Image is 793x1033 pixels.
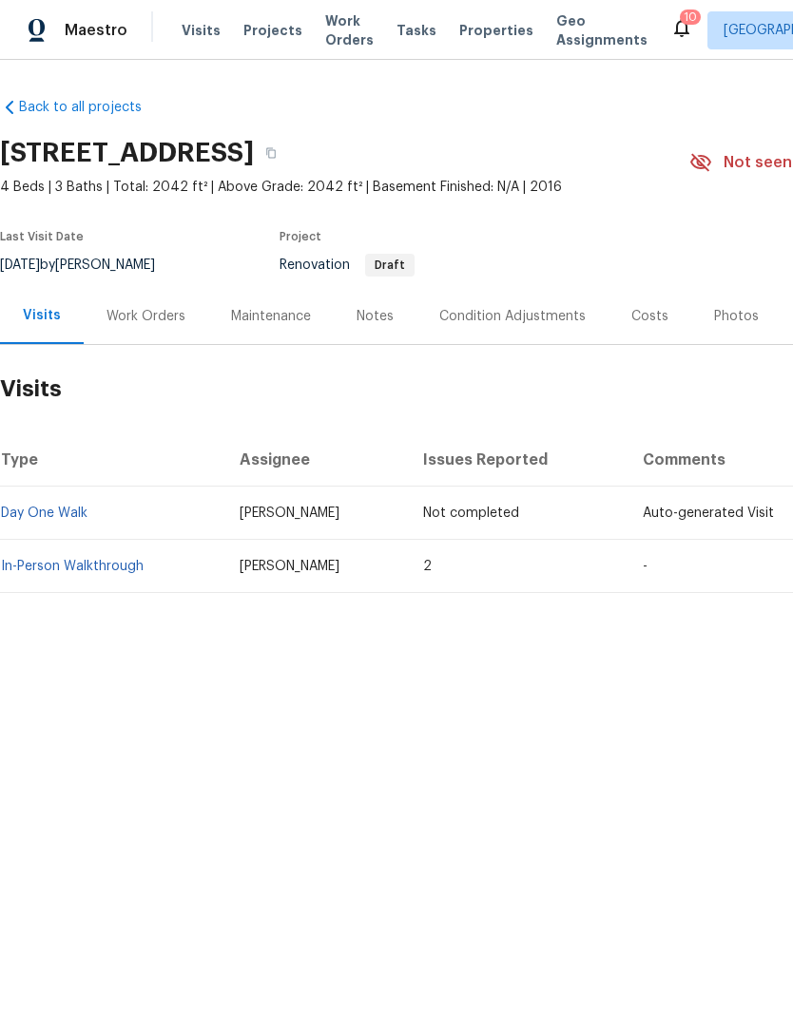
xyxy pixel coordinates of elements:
div: Costs [631,307,668,326]
a: In-Person Walkthrough [1,560,144,573]
div: Notes [357,307,394,326]
span: Tasks [396,24,436,37]
span: 2 [423,560,432,573]
span: [PERSON_NAME] [240,507,339,520]
span: Projects [243,21,302,40]
span: Properties [459,21,533,40]
span: Work Orders [325,11,374,49]
span: Draft [367,259,413,271]
span: Project [280,231,321,242]
span: Maestro [65,21,127,40]
span: Geo Assignments [556,11,648,49]
th: Assignee [224,433,409,487]
button: Copy Address [254,136,288,170]
span: Visits [182,21,221,40]
span: Not completed [423,507,519,520]
div: Maintenance [231,307,311,326]
div: Visits [23,306,61,325]
div: Condition Adjustments [439,307,586,326]
span: Auto-generated Visit [643,507,774,520]
span: Renovation [280,258,415,272]
div: 10 [684,8,697,27]
div: Work Orders [106,307,185,326]
th: Issues Reported [408,433,627,487]
span: [PERSON_NAME] [240,560,339,573]
div: Photos [714,307,759,326]
span: - [643,560,648,573]
a: Day One Walk [1,507,87,520]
